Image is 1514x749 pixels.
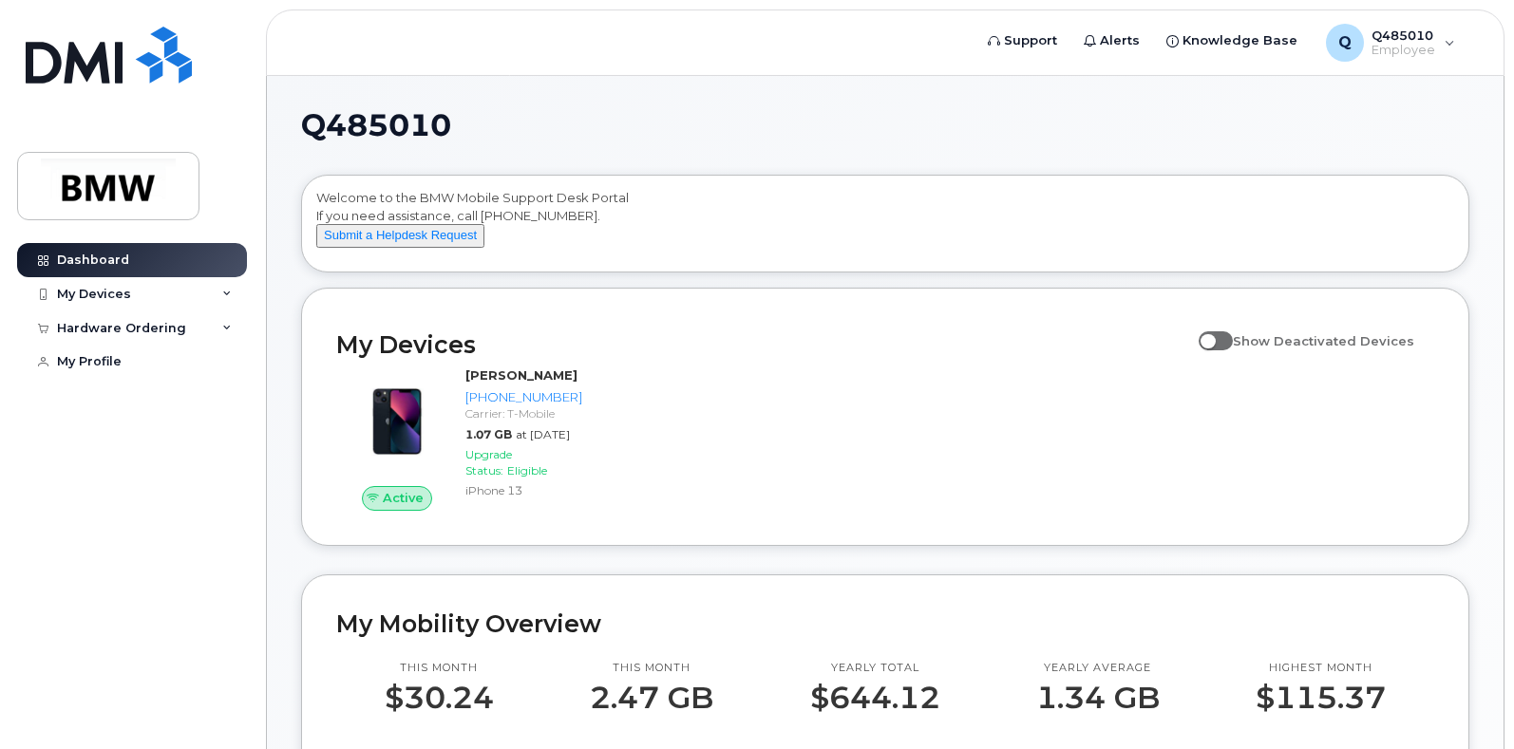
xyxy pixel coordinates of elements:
[590,661,713,676] p: This month
[336,330,1189,359] h2: My Devices
[465,405,586,421] div: Carrier: T-Mobile
[465,427,512,441] span: 1.07 GB
[1036,681,1160,715] p: 1.34 GB
[465,482,586,498] div: iPhone 13
[383,489,424,507] span: Active
[590,681,713,715] p: 2.47 GB
[385,661,494,676] p: This month
[465,388,586,406] div: [PHONE_NUMBER]
[465,447,512,477] span: Upgrade Status:
[810,681,940,715] p: $644.12
[507,463,547,477] span: Eligible
[336,366,594,511] a: Active[PERSON_NAME][PHONE_NUMBER]Carrier: T-Mobile1.07 GBat [DATE]Upgrade Status:EligibleiPhone 13
[1233,333,1414,348] span: Show Deactivated Devices
[316,189,1454,265] div: Welcome to the BMW Mobile Support Desk Portal If you need assistance, call [PHONE_NUMBER].
[336,609,1434,638] h2: My Mobility Overview
[1256,661,1386,676] p: Highest month
[465,367,577,383] strong: [PERSON_NAME]
[316,224,484,248] button: Submit a Helpdesk Request
[1036,661,1160,676] p: Yearly average
[810,661,940,676] p: Yearly total
[316,227,484,242] a: Submit a Helpdesk Request
[1199,323,1214,338] input: Show Deactivated Devices
[1256,681,1386,715] p: $115.37
[351,376,443,467] img: image20231002-3703462-1ig824h.jpeg
[301,111,451,140] span: Q485010
[516,427,570,441] span: at [DATE]
[385,681,494,715] p: $30.24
